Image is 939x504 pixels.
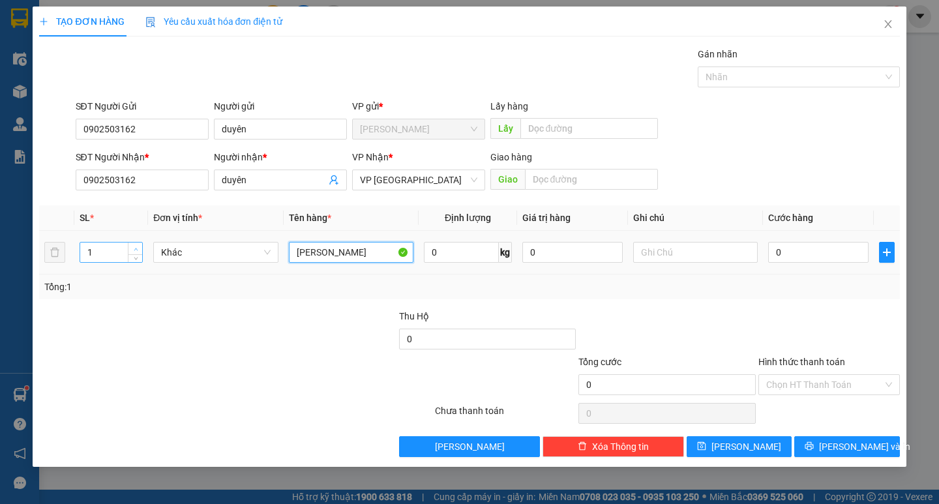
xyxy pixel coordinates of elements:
span: Tổng cước [578,357,621,367]
input: VD: Bàn, Ghế [289,242,413,263]
span: close [883,19,893,29]
button: delete [44,242,65,263]
input: Ghi Chú [633,242,758,263]
label: Gán nhãn [698,49,738,59]
input: Dọc đường [525,169,658,190]
text: PTT2508110046 [74,55,171,69]
span: user-add [329,175,339,185]
span: Lấy [490,118,520,139]
div: SĐT Người Gửi [76,99,209,113]
div: SĐT Người Nhận [76,150,209,164]
span: [PERSON_NAME] [435,439,505,454]
button: [PERSON_NAME] [399,436,541,457]
span: TẠO ĐƠN HÀNG [39,16,124,27]
img: icon [145,17,156,27]
input: 0 [522,242,623,263]
th: Ghi chú [628,205,763,231]
label: Hình thức thanh toán [758,357,845,367]
span: Giá trị hàng [522,213,571,223]
span: Định lượng [445,213,491,223]
span: plus [880,247,894,258]
span: Đơn vị tính [153,213,202,223]
span: Giao hàng [490,152,532,162]
span: up [132,245,140,253]
span: Xóa Thông tin [592,439,649,454]
span: [PERSON_NAME] [711,439,781,454]
span: VP Phan Thiết [360,119,477,139]
input: Dọc đường [520,118,658,139]
div: Tổng: 1 [44,280,363,294]
span: SL [80,213,90,223]
span: Yêu cầu xuất hóa đơn điện tử [145,16,283,27]
span: Lấy hàng [490,101,528,111]
span: Cước hàng [768,213,813,223]
span: Khác [161,243,270,262]
button: printer[PERSON_NAME] và In [794,436,899,457]
div: Nhận: VP [GEOGRAPHIC_DATA] [114,76,234,104]
div: Gửi: [PERSON_NAME] [10,76,108,104]
button: Close [870,7,906,43]
span: Tên hàng [289,213,331,223]
div: Người gửi [214,99,347,113]
span: down [132,255,140,263]
span: Decrease Value [128,254,142,262]
span: delete [578,441,587,452]
span: [PERSON_NAME] và In [819,439,910,454]
span: printer [805,441,814,452]
span: Thu Hộ [399,311,429,321]
span: save [697,441,706,452]
div: Chưa thanh toán [434,404,578,426]
span: kg [499,242,512,263]
span: Giao [490,169,525,190]
span: Increase Value [128,243,142,254]
button: save[PERSON_NAME] [687,436,792,457]
div: VP gửi [352,99,485,113]
button: plus [879,242,895,263]
button: deleteXóa Thông tin [543,436,684,457]
span: VP Nhận [352,152,389,162]
span: VP Đà Lạt [360,170,477,190]
span: plus [39,17,48,26]
div: Người nhận [214,150,347,164]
